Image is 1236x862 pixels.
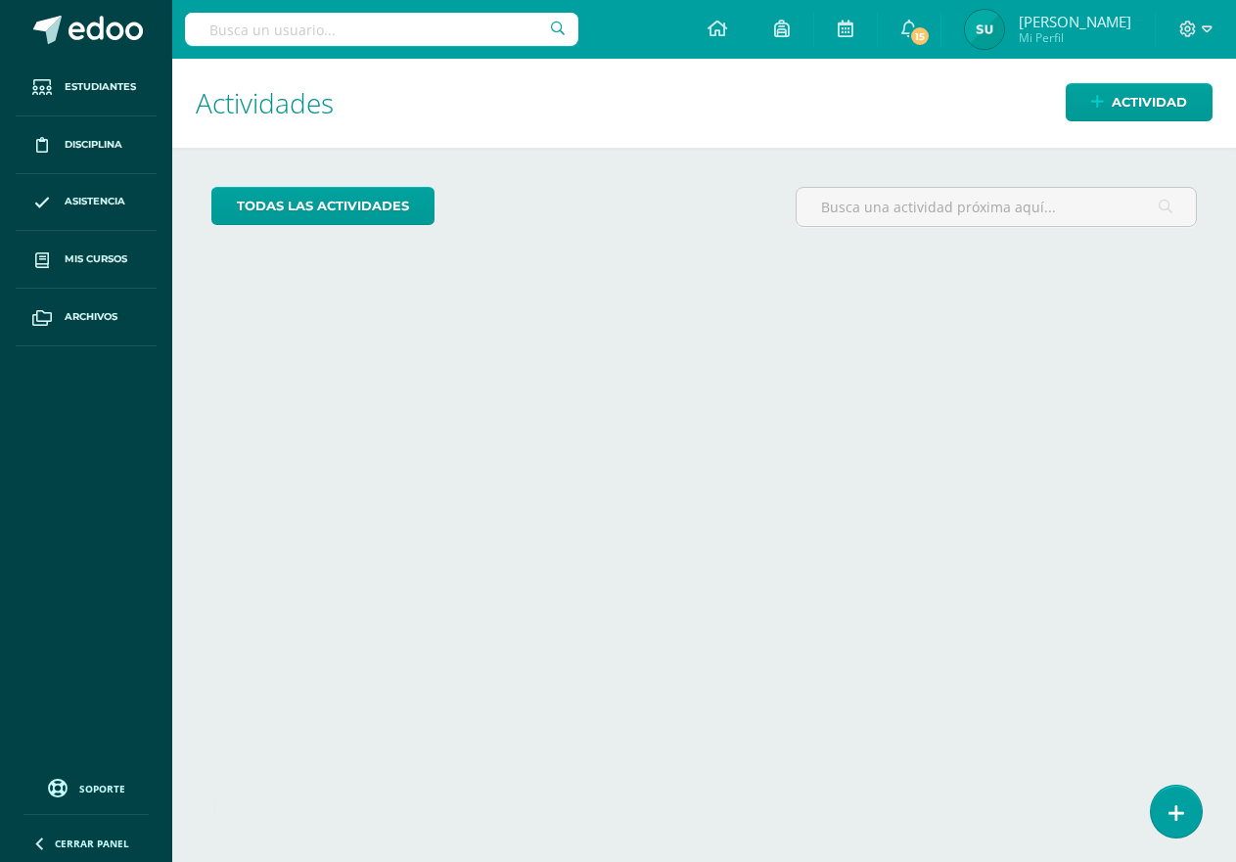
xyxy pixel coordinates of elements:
a: Estudiantes [16,59,157,116]
span: Cerrar panel [55,837,129,850]
a: todas las Actividades [211,187,435,225]
span: Mis cursos [65,251,127,267]
img: dbe70acb003cb340b9a2d7461d68d99b.png [965,10,1004,49]
span: [PERSON_NAME] [1019,12,1131,31]
span: Disciplina [65,137,122,153]
a: Actividad [1066,83,1213,121]
a: Mis cursos [16,231,157,289]
span: Archivos [65,309,117,325]
input: Busca una actividad próxima aquí... [797,188,1196,226]
a: Disciplina [16,116,157,174]
a: Archivos [16,289,157,346]
span: 15 [909,25,931,47]
input: Busca un usuario... [185,13,578,46]
span: Asistencia [65,194,125,209]
span: Mi Perfil [1019,29,1131,46]
span: Estudiantes [65,79,136,95]
h1: Actividades [196,59,1213,148]
span: Actividad [1112,84,1187,120]
a: Soporte [23,774,149,800]
a: Asistencia [16,174,157,232]
span: Soporte [79,782,125,795]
